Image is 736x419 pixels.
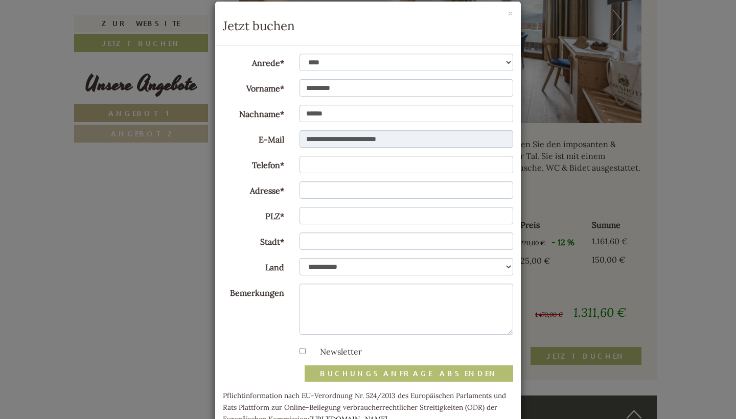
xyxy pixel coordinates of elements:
[215,232,292,248] label: Stadt*
[215,54,292,69] label: Anrede*
[215,79,292,95] label: Vorname*
[223,19,513,33] h3: Jetzt buchen
[215,258,292,273] label: Land
[215,105,292,120] label: Nachname*
[215,284,292,299] label: Bemerkungen
[305,365,513,382] button: Buchungsanfrage absenden
[215,181,292,197] label: Adresse*
[310,346,362,358] label: Newsletter
[508,8,513,19] button: ×
[215,156,292,171] label: Telefon*
[215,130,292,146] label: E-Mail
